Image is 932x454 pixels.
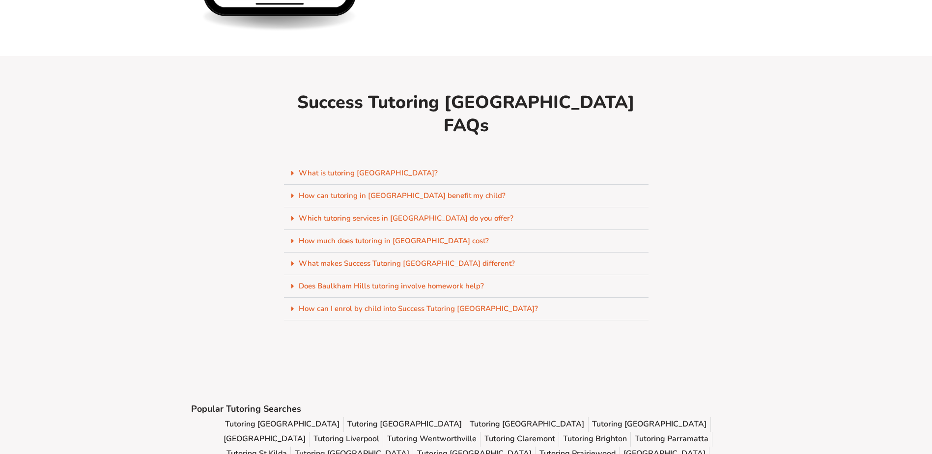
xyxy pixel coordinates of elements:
h2: Success Tutoring [GEOGRAPHIC_DATA] FAQs [284,91,649,138]
a: [GEOGRAPHIC_DATA] [224,432,306,447]
a: Tutoring Parramatta [635,432,708,447]
a: Tutoring Claremont [484,432,555,447]
a: Tutoring [GEOGRAPHIC_DATA] [470,417,584,432]
div: How can tutoring in [GEOGRAPHIC_DATA] benefit my child? [284,185,649,207]
a: How much does tutoring in [GEOGRAPHIC_DATA] cost? [299,236,489,246]
a: Which tutoring services in [GEOGRAPHIC_DATA] do you offer? [299,213,513,223]
a: What is tutoring [GEOGRAPHIC_DATA]? [299,168,438,178]
h2: Popular Tutoring Searches [191,403,741,415]
div: Does Baulkham Hills tutoring involve homework help? [284,275,649,298]
a: Tutoring [GEOGRAPHIC_DATA] [347,417,462,432]
a: What makes Success Tutoring [GEOGRAPHIC_DATA] different? [299,258,515,268]
a: How can I enrol by child into Success Tutoring [GEOGRAPHIC_DATA]? [299,304,538,313]
div: How much does tutoring in [GEOGRAPHIC_DATA] cost? [284,230,649,253]
div: What makes Success Tutoring [GEOGRAPHIC_DATA] different? [284,253,649,275]
a: Tutoring Brighton [563,432,627,447]
a: Tutoring [GEOGRAPHIC_DATA] [592,417,706,432]
a: How can tutoring in [GEOGRAPHIC_DATA] benefit my child? [299,191,506,200]
a: Does Baulkham Hills tutoring involve homework help? [299,281,484,291]
iframe: Chat Widget [768,343,932,454]
a: Tutoring Liverpool [313,432,379,447]
div: What is tutoring [GEOGRAPHIC_DATA]? [284,162,649,185]
a: Tutoring Wentworthville [387,432,477,447]
a: Tutoring [GEOGRAPHIC_DATA] [225,417,339,432]
div: Which tutoring services in [GEOGRAPHIC_DATA] do you offer? [284,207,649,230]
div: How can I enrol by child into Success Tutoring [GEOGRAPHIC_DATA]? [284,298,649,320]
